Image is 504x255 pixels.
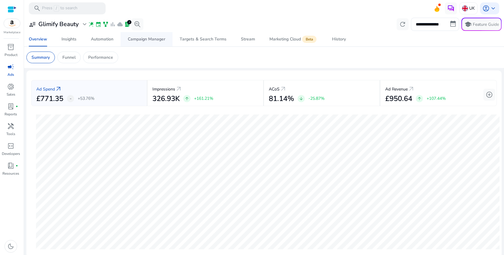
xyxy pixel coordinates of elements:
p: UK [469,3,475,13]
span: expand_more [81,21,88,28]
span: handyman [7,123,14,130]
div: Insights [61,37,76,41]
span: account_circle [482,5,490,12]
p: Impressions [152,86,175,92]
p: ACoS [269,86,280,92]
span: lab_profile [7,103,14,110]
span: code_blocks [7,142,14,150]
span: - [70,95,72,102]
img: uk.svg [462,5,468,11]
div: 2 [127,20,131,24]
span: arrow_upward [417,96,422,101]
span: donut_small [7,83,14,90]
span: cloud [117,21,123,27]
p: Ad Spend [36,86,55,92]
span: arrow_upward [184,96,189,101]
span: event [95,21,101,27]
p: Feature Guide [473,22,499,28]
h2: £950.64 [385,94,412,103]
span: Beta [302,36,316,43]
span: fiber_manual_record [16,165,18,167]
p: Reports [4,111,17,117]
button: schoolFeature Guide [461,18,502,31]
img: amazon.svg [4,19,20,28]
div: Campaign Manager [128,37,165,41]
span: inventory_2 [7,43,14,51]
div: Overview [29,37,47,41]
p: Product [4,52,17,58]
p: Summary [31,54,50,61]
p: -25.87% [308,96,325,101]
p: Ads [7,72,14,77]
span: lab_profile [124,21,130,27]
span: arrow_downward [299,96,304,101]
button: search_insights [131,18,143,30]
div: Marketing Cloud [269,37,318,42]
span: add_circle [486,91,493,98]
span: fiber_manual_record [16,105,18,108]
span: user_attributes [29,21,36,28]
a: arrow_outward [175,85,182,93]
h2: 81.14% [269,94,294,103]
a: arrow_outward [55,85,62,93]
p: Sales [7,92,15,97]
span: wand_stars [88,21,94,27]
button: add_circle [483,89,495,101]
p: Developers [2,151,20,156]
p: Marketplace [4,30,20,35]
div: Automation [91,37,113,41]
span: school [464,21,472,28]
p: Press to search [42,5,77,12]
p: Ad Revenue [385,86,408,92]
span: keyboard_arrow_down [490,5,497,12]
span: refresh [399,21,406,28]
span: search_insights [134,21,141,28]
h3: Glimify Beauty [38,21,79,28]
div: Targets & Search Terms [180,37,226,41]
h2: £771.35 [36,94,63,103]
h2: 326.93K [152,94,180,103]
p: +161.21% [194,96,213,101]
p: Tools [6,131,15,137]
p: Funnel [62,54,76,61]
span: book_4 [7,162,14,169]
a: arrow_outward [408,85,415,93]
p: Performance [88,54,113,61]
span: dark_mode [7,243,14,250]
p: +107.44% [427,96,446,101]
span: family_history [103,21,109,27]
span: search [34,5,41,12]
span: bar_chart [110,21,116,27]
a: arrow_outward [280,85,287,93]
button: refresh [397,18,409,30]
span: / [54,5,59,12]
p: +53.76% [78,96,94,101]
div: History [332,37,346,41]
p: Resources [2,171,19,176]
span: campaign [7,63,14,70]
div: Stream [241,37,255,41]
